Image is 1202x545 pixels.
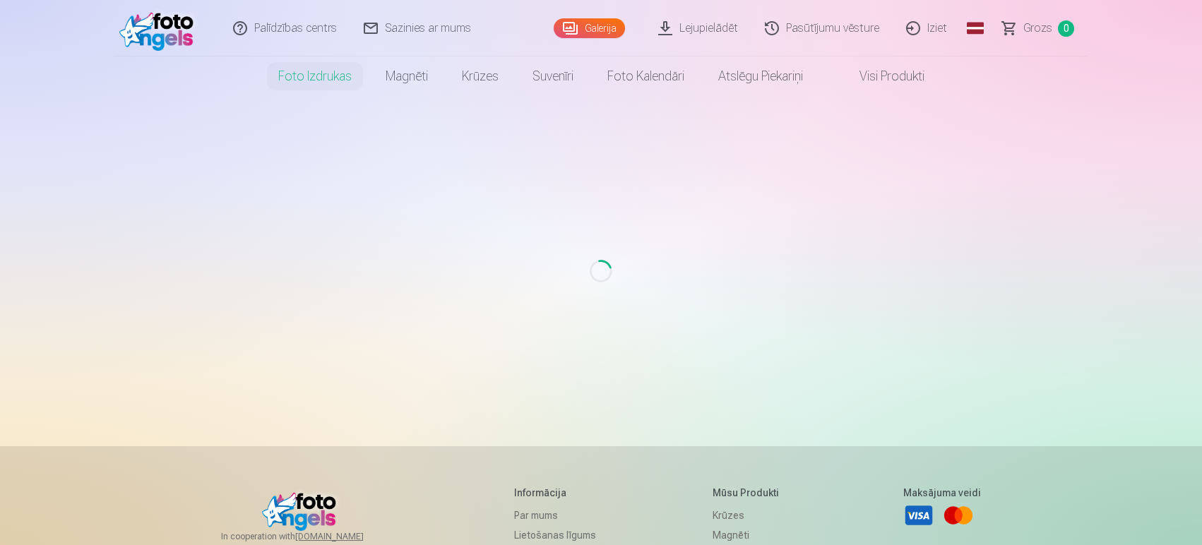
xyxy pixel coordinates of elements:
h5: Maksājuma veidi [903,486,981,500]
span: Grozs [1023,20,1052,37]
a: Par mums [514,505,596,525]
a: Magnēti [369,56,445,96]
span: In cooperation with [221,531,398,542]
a: [DOMAIN_NAME] [295,531,398,542]
a: Galerija [554,18,625,38]
h5: Mūsu produkti [713,486,787,500]
a: Foto kalendāri [590,56,701,96]
a: Magnēti [713,525,787,545]
a: Visa [903,500,934,531]
a: Foto izdrukas [261,56,369,96]
h5: Informācija [514,486,596,500]
a: Visi produkti [820,56,941,96]
a: Krūzes [445,56,516,96]
span: 0 [1058,20,1074,37]
a: Suvenīri [516,56,590,96]
a: Atslēgu piekariņi [701,56,820,96]
a: Lietošanas līgums [514,525,596,545]
img: /fa1 [119,6,201,51]
a: Krūzes [713,505,787,525]
a: Mastercard [943,500,974,531]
